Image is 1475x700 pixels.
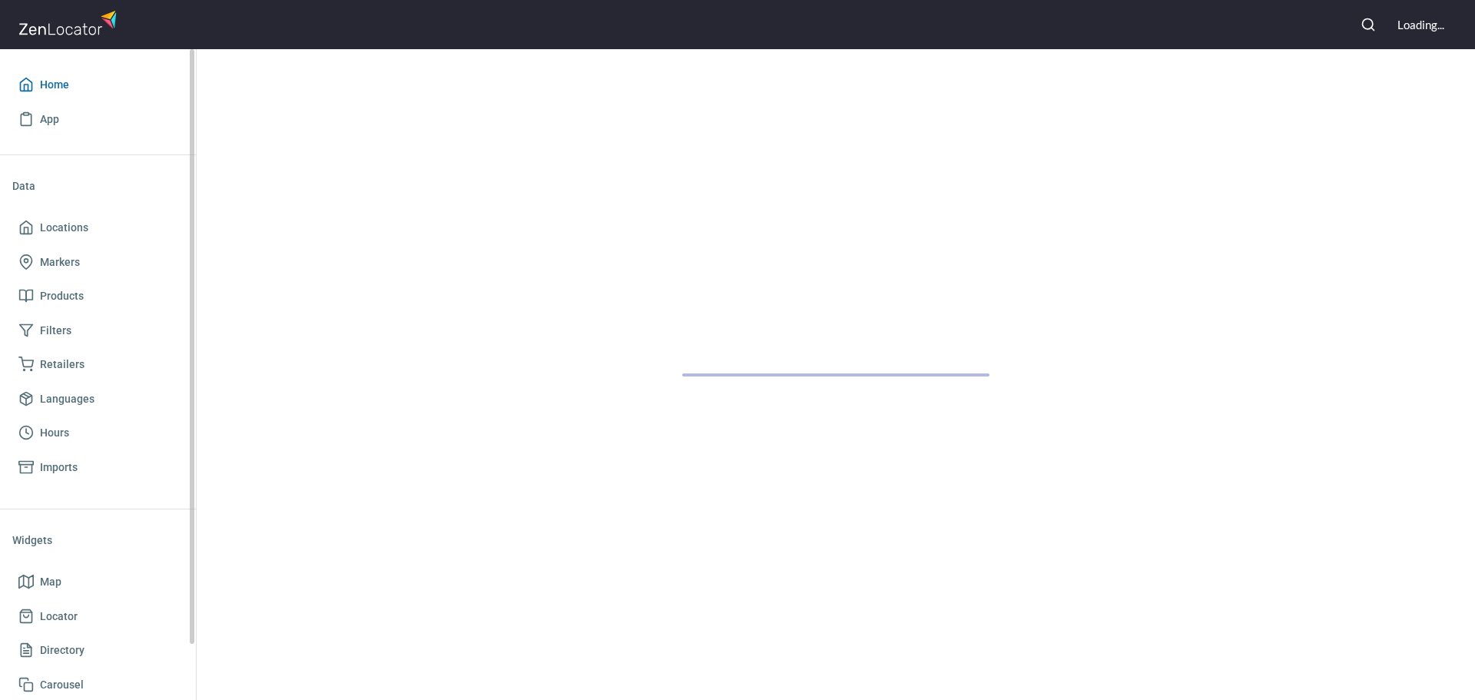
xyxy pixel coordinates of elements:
[40,675,84,695] span: Carousel
[12,102,184,137] a: App
[40,75,69,95] span: Home
[12,382,184,416] a: Languages
[40,641,85,660] span: Directory
[12,565,184,599] a: Map
[12,633,184,668] a: Directory
[12,68,184,102] a: Home
[12,450,184,485] a: Imports
[40,287,84,306] span: Products
[40,607,78,626] span: Locator
[40,218,88,237] span: Locations
[12,347,184,382] a: Retailers
[40,390,94,409] span: Languages
[40,253,80,272] span: Markers
[40,110,59,129] span: App
[12,168,184,204] li: Data
[12,211,184,245] a: Locations
[12,279,184,314] a: Products
[12,314,184,348] a: Filters
[18,6,121,39] img: zenlocator
[12,245,184,280] a: Markers
[1351,8,1385,41] button: Search
[40,355,85,374] span: Retailers
[12,522,184,559] li: Widgets
[40,423,69,443] span: Hours
[40,321,71,340] span: Filters
[40,458,78,477] span: Imports
[40,572,61,592] span: Map
[12,416,184,450] a: Hours
[12,599,184,634] a: Locator
[1397,17,1444,33] div: Loading...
